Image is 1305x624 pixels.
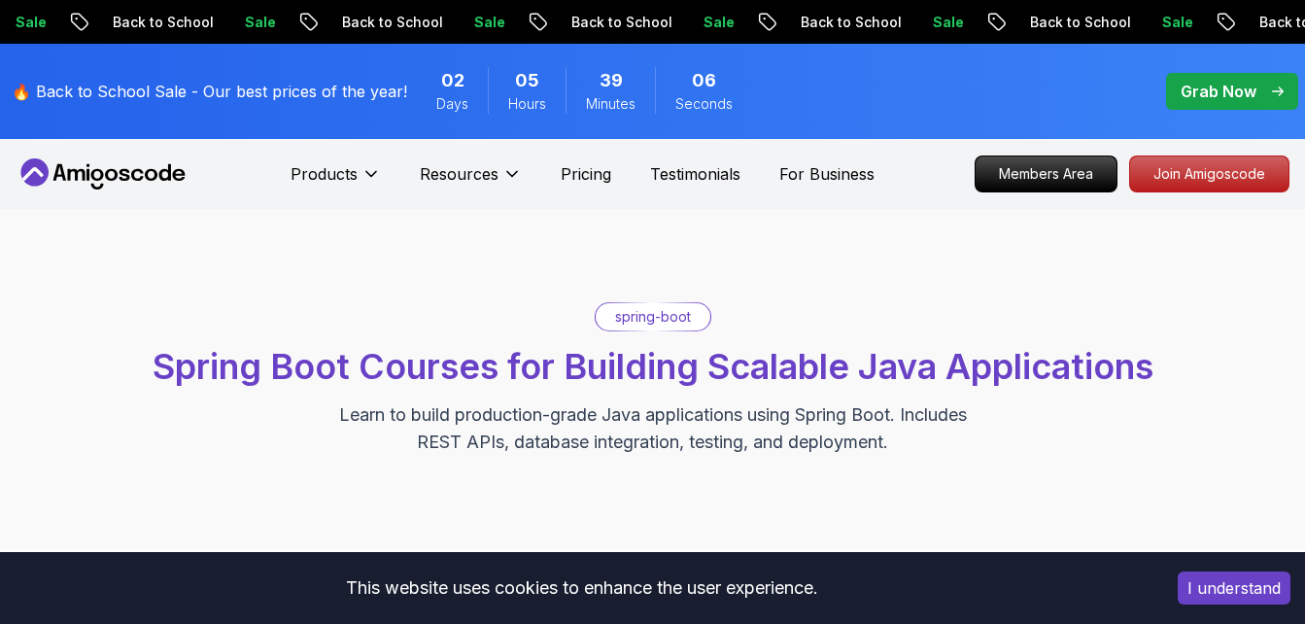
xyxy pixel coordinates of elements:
p: Learn to build production-grade Java applications using Spring Boot. Includes REST APIs, database... [326,401,979,456]
p: Back to School [326,13,458,32]
p: Sale [228,13,291,32]
span: Hours [508,94,546,114]
button: Resources [420,162,522,201]
span: Seconds [675,94,733,114]
p: Back to School [1013,13,1146,32]
p: Back to School [784,13,916,32]
p: Sale [1146,13,1208,32]
p: 🔥 Back to School Sale - Our best prices of the year! [12,80,407,103]
p: Join Amigoscode [1130,156,1288,191]
a: For Business [779,162,875,186]
span: 5 Hours [515,67,539,94]
span: 6 Seconds [692,67,716,94]
p: Grab Now [1181,80,1256,103]
p: Sale [458,13,520,32]
button: Accept cookies [1178,572,1290,605]
a: Testimonials [650,162,740,186]
p: Products [291,162,358,186]
span: 2 Days [441,67,464,94]
a: Members Area [975,156,1117,192]
p: Resources [420,162,498,186]
p: Back to School [555,13,687,32]
span: Days [436,94,468,114]
p: Back to School [96,13,228,32]
p: spring-boot [615,307,691,327]
a: Join Amigoscode [1129,156,1289,192]
p: Members Area [976,156,1116,191]
span: Minutes [586,94,635,114]
div: This website uses cookies to enhance the user experience. [15,567,1149,609]
span: 39 Minutes [600,67,623,94]
span: Spring Boot Courses for Building Scalable Java Applications [153,345,1153,388]
a: Pricing [561,162,611,186]
button: Products [291,162,381,201]
p: Sale [916,13,979,32]
p: Sale [687,13,749,32]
